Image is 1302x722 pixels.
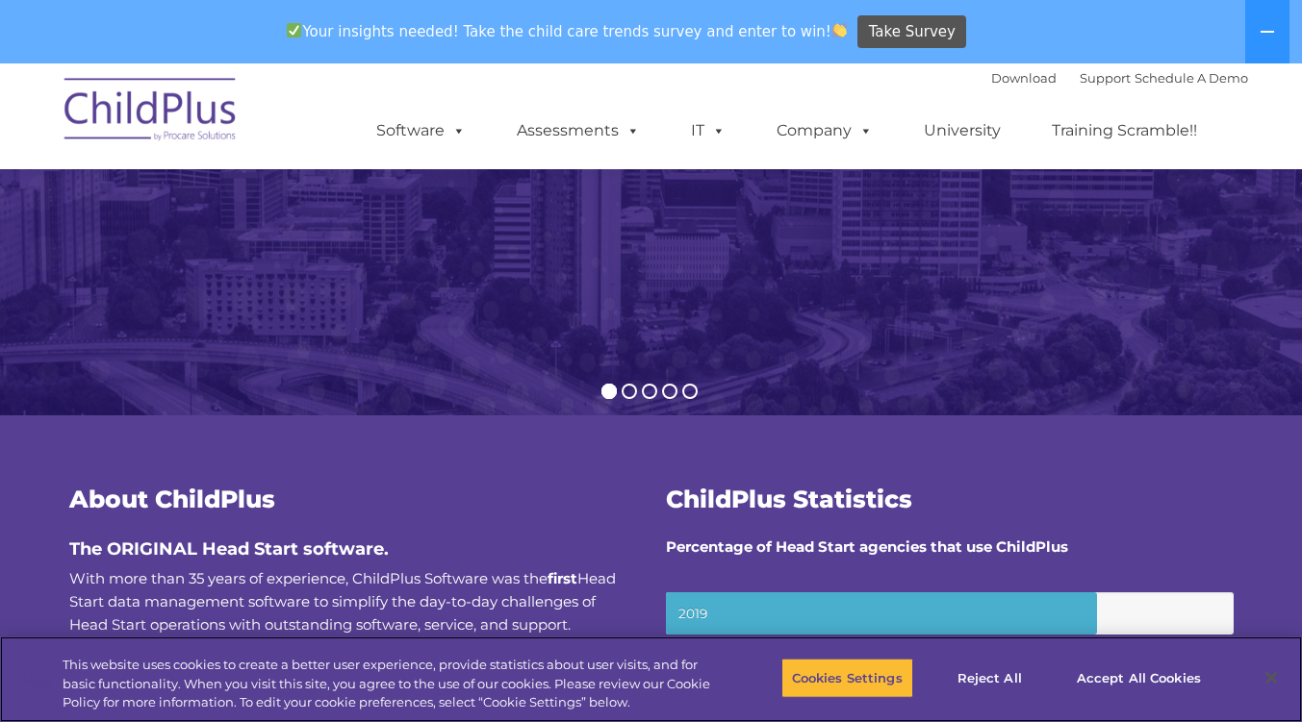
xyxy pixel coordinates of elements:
[1135,70,1248,86] a: Schedule A Demo
[63,656,716,712] div: This website uses cookies to create a better user experience, provide statistics about user visit...
[1066,658,1212,698] button: Accept All Cookies
[69,485,275,513] span: About ChildPlus
[781,658,913,698] button: Cookies Settings
[287,23,301,37] img: ✅
[69,569,616,634] span: With more than 35 years of experience, ChildPlus Software was the Head Start data management soft...
[672,112,745,150] a: IT
[69,538,389,560] span: The ORIGINAL Head Start software.
[357,112,485,150] a: Software
[905,112,1020,150] a: University
[991,70,1248,86] font: |
[1250,657,1292,699] button: Close
[55,64,247,161] img: ChildPlus by Procare Solutions
[666,537,1068,556] strong: Percentage of Head Start agencies that use ChildPlus
[757,112,892,150] a: Company
[666,592,1234,635] small: 2019
[869,15,956,49] span: Take Survey
[666,485,912,513] span: ChildPlus Statistics
[279,12,855,50] span: Your insights needed! Take the child care trends survey and enter to win!
[930,658,1050,698] button: Reject All
[548,569,577,587] b: first
[991,70,1057,86] a: Download
[832,23,847,37] img: 👏
[1033,112,1216,150] a: Training Scramble!!
[498,112,659,150] a: Assessments
[857,15,966,49] a: Take Survey
[1080,70,1131,86] a: Support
